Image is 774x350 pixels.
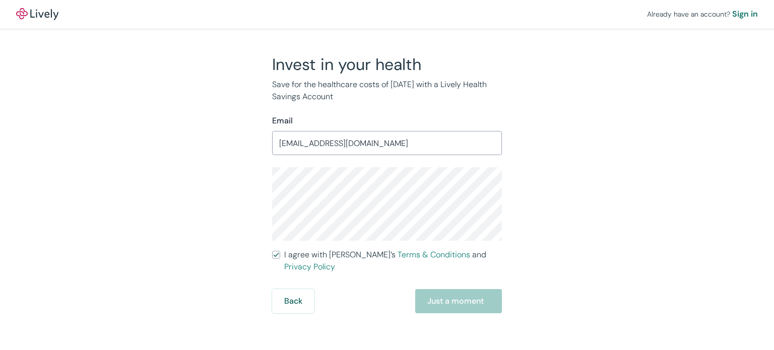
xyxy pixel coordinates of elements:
[647,8,758,20] div: Already have an account?
[284,261,335,272] a: Privacy Policy
[272,54,502,75] h2: Invest in your health
[398,249,470,260] a: Terms & Conditions
[272,79,502,103] p: Save for the healthcare costs of [DATE] with a Lively Health Savings Account
[732,8,758,20] a: Sign in
[16,8,58,20] a: LivelyLively
[16,8,58,20] img: Lively
[272,289,314,313] button: Back
[284,249,502,273] span: I agree with [PERSON_NAME]’s and
[272,115,293,127] label: Email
